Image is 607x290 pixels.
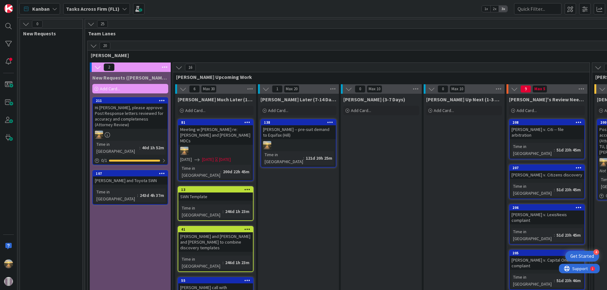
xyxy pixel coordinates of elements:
div: Time in [GEOGRAPHIC_DATA] [180,256,223,269]
span: 2 [104,63,114,71]
span: Add Card... [351,108,371,113]
span: New Requests [23,30,75,37]
span: [DATE] [180,156,192,163]
b: Tasks Across Firm (FL1) [66,6,120,12]
div: 243d 4h 37m [138,192,166,199]
div: 208 [512,120,584,125]
a: 207[PERSON_NAME] v. Citizens discoveryTime in [GEOGRAPHIC_DATA]:51d 23h 45m [509,164,585,199]
div: AS [261,141,336,149]
div: 13 [181,187,253,192]
img: AS [95,131,103,139]
span: New Requests (Adam Inbox) [92,74,168,81]
div: Time in [GEOGRAPHIC_DATA] [512,143,554,157]
a: 208[PERSON_NAME] v. Citi -- file arbitrationTime in [GEOGRAPHIC_DATA]:51d 23h 45m [509,119,585,159]
span: : [139,144,140,151]
div: 81Meeting w [PERSON_NAME] re: [PERSON_NAME] and [PERSON_NAME] MDCs [178,120,253,145]
span: Add Card... [517,108,537,113]
span: Adam Later (7-14 Days) [261,96,336,103]
div: 138 [261,120,336,125]
div: 211 [93,98,168,104]
div: 205[PERSON_NAME] v. Capital One complaint [510,250,584,270]
span: 1 [272,85,283,93]
img: Visit kanbanzone.com [4,4,13,13]
div: 0/1 [93,157,168,164]
span: 3x [499,6,507,12]
span: Adam Soon (3-7 Days) [343,96,405,103]
div: 81 [178,120,253,125]
span: 0 [32,20,43,28]
div: 51d 23h 45m [555,232,582,239]
div: Time in [GEOGRAPHIC_DATA] [180,165,220,179]
div: 208 [510,120,584,125]
div: Time in [GEOGRAPHIC_DATA] [95,188,137,202]
div: [DATE] [219,156,231,163]
span: 6 [189,85,200,93]
span: Adam Much Later (14+ Days) [178,96,254,103]
span: Kanban [32,5,50,13]
div: 208[PERSON_NAME] v. Citi -- file arbitration [510,120,584,139]
div: 107 [96,171,168,176]
span: 0 [355,85,365,93]
div: AS [178,147,253,155]
div: 107 [93,171,168,176]
div: 206 [510,205,584,210]
div: 107[PERSON_NAME] and Toyota SWN [93,171,168,185]
span: Adam's Review Needed (Urgent / Quick) [509,96,585,103]
span: : [554,232,555,239]
span: : [554,146,555,153]
div: Max 10 [369,87,380,91]
div: Time in [GEOGRAPHIC_DATA] [512,274,554,287]
div: 55 [178,278,253,283]
div: 207 [512,166,584,170]
div: 200d 22h 45m [221,168,251,175]
div: Hi [PERSON_NAME], please approve: Post Response letters reviewed for accuracy and completeness (A... [93,104,168,129]
span: Add Card... [434,108,454,113]
div: 207[PERSON_NAME] v. Citizens discovery [510,165,584,179]
span: 25 [97,20,108,28]
div: Max 30 [203,87,215,91]
div: 138[PERSON_NAME] -- pre-suit demand to Equifax (Hill) [261,120,336,139]
div: Time in [GEOGRAPHIC_DATA] [512,183,554,197]
a: 206[PERSON_NAME] v. LexisNexis complaintTime in [GEOGRAPHIC_DATA]:51d 23h 45m [509,204,585,245]
div: 41[PERSON_NAME] and [PERSON_NAME] and [PERSON_NAME] to combine discovery templates [178,227,253,252]
div: Max 5 [534,87,545,91]
div: 246d 1h 23m [224,259,251,266]
div: 51d 23h 45m [555,186,582,193]
div: Get Started [570,253,594,259]
span: Support [13,1,29,9]
div: Time in [GEOGRAPHIC_DATA] [95,141,139,155]
div: 207 [510,165,584,171]
span: : [554,186,555,193]
a: 81Meeting w [PERSON_NAME] re: [PERSON_NAME] and [PERSON_NAME] MDCsAS[DATE][DATE][DATE]Time in [GE... [178,119,254,181]
span: Adam Up Next (1-3 Days) [426,96,502,103]
div: 51d 23h 45m [555,146,582,153]
div: [PERSON_NAME] -- pre-suit demand to Equifax (Hill) [261,125,336,139]
span: 0 / 1 [101,157,107,164]
div: [PERSON_NAME] v. Capital One complaint [510,256,584,270]
span: Add Card... [268,108,288,113]
div: 4 [593,249,599,255]
img: avatar [4,277,13,286]
input: Quick Filter... [514,3,561,15]
span: Add Card... [100,86,120,92]
span: 20 [100,42,110,50]
span: 16 [185,64,196,71]
span: 2x [490,6,499,12]
span: [DATE] [202,156,214,163]
div: 13SWN Template [178,187,253,201]
div: 13 [178,187,253,192]
a: 205[PERSON_NAME] v. Capital One complaintTime in [GEOGRAPHIC_DATA]:51d 23h 46m [509,250,585,290]
span: 1x [482,6,490,12]
span: Add Card... [185,108,205,113]
div: 1 [33,3,34,8]
div: 41 [181,227,253,232]
span: : [137,192,138,199]
div: AS [93,131,168,139]
div: 81 [181,120,253,125]
span: : [223,208,224,215]
div: [PERSON_NAME] v. LexisNexis complaint [510,210,584,224]
div: 211Hi [PERSON_NAME], please approve: Post Response letters reviewed for accuracy and completeness... [93,98,168,129]
div: 51d 23h 46m [555,277,582,284]
div: 138 [264,120,336,125]
div: Max 20 [286,87,297,91]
